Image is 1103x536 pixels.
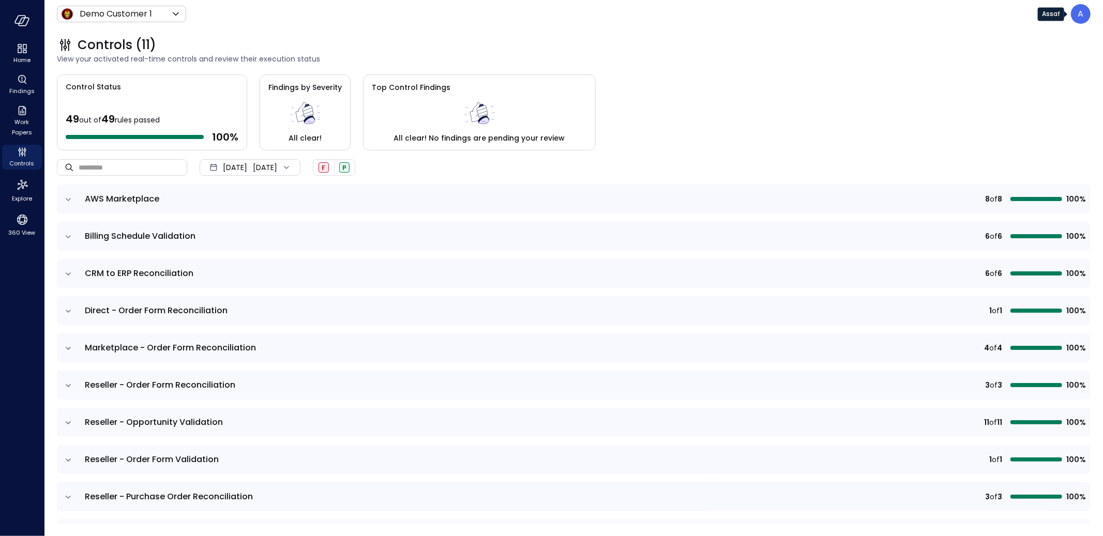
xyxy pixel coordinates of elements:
[990,231,998,242] span: of
[289,132,322,144] span: All clear!
[2,211,42,239] div: 360 View
[1066,268,1084,279] span: 100%
[322,163,326,172] span: F
[1066,379,1084,391] span: 100%
[990,193,998,205] span: of
[1066,342,1084,354] span: 100%
[1000,454,1002,465] span: 1
[997,417,1002,428] span: 11
[372,82,450,93] span: Top Control Findings
[990,491,998,502] span: of
[85,230,195,242] span: Billing Schedule Validation
[63,194,73,205] button: expand row
[9,86,35,96] span: Findings
[394,132,565,144] span: All clear! No findings are pending your review
[6,117,38,137] span: Work Papers
[1078,8,1084,20] p: A
[85,416,223,428] span: Reseller - Opportunity Validation
[1066,454,1084,465] span: 100%
[66,112,79,126] span: 49
[1000,305,1002,316] span: 1
[1066,491,1084,502] span: 100%
[212,130,238,144] span: 100 %
[63,232,73,242] button: expand row
[992,305,1000,316] span: of
[78,37,156,53] span: Controls (11)
[2,72,42,97] div: Findings
[998,491,1002,502] span: 3
[2,103,42,139] div: Work Papers
[985,193,990,205] span: 8
[85,267,193,279] span: CRM to ERP Reconciliation
[63,343,73,354] button: expand row
[998,268,1002,279] span: 6
[2,145,42,170] div: Controls
[985,231,990,242] span: 6
[989,417,997,428] span: of
[63,380,73,391] button: expand row
[1066,193,1084,205] span: 100%
[989,454,992,465] span: 1
[12,193,32,204] span: Explore
[80,8,152,20] p: Demo Customer 1
[63,418,73,428] button: expand row
[1038,7,1064,21] div: Assaf
[342,163,346,172] span: P
[992,454,1000,465] span: of
[63,492,73,502] button: expand row
[79,115,101,125] span: out of
[61,8,73,20] img: Icon
[57,75,121,93] span: Control Status
[85,453,219,465] span: Reseller - Order Form Validation
[1071,4,1091,24] div: Assaf
[115,115,160,125] span: rules passed
[13,55,31,65] span: Home
[2,41,42,66] div: Home
[339,162,350,173] div: Passed
[989,305,992,316] span: 1
[1066,305,1084,316] span: 100%
[997,342,1002,354] span: 4
[998,193,1002,205] span: 8
[2,176,42,205] div: Explore
[985,268,990,279] span: 6
[9,227,36,238] span: 360 View
[63,269,73,279] button: expand row
[85,379,235,391] span: Reseller - Order Form Reconciliation
[319,162,329,173] div: Failed
[985,379,990,391] span: 3
[990,379,998,391] span: of
[10,158,35,169] span: Controls
[85,304,228,316] span: Direct - Order Form Reconciliation
[998,231,1002,242] span: 6
[1066,417,1084,428] span: 100%
[990,268,998,279] span: of
[85,193,159,205] span: AWS Marketplace
[984,342,989,354] span: 4
[984,417,989,428] span: 11
[223,162,247,173] span: [DATE]
[989,342,997,354] span: of
[1066,231,1084,242] span: 100%
[85,342,256,354] span: Marketplace - Order Form Reconciliation
[57,53,1091,65] span: View your activated real-time controls and review their execution status
[985,491,990,502] span: 3
[101,112,115,126] span: 49
[268,82,342,93] span: Findings by Severity
[85,491,253,502] span: Reseller - Purchase Order Reconciliation
[998,379,1002,391] span: 3
[63,306,73,316] button: expand row
[63,455,73,465] button: expand row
